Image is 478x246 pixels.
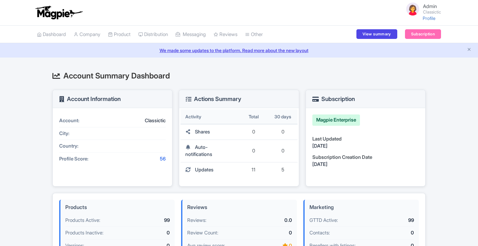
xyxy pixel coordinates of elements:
[309,229,377,237] div: Contacts:
[309,205,414,210] h4: Marketing
[356,29,397,39] a: View summary
[59,155,107,163] div: Profile Score:
[187,217,255,224] div: Reviews:
[239,140,268,162] td: 0
[185,144,212,158] span: Auto-notifications
[312,114,360,126] div: Magpie Enterprise
[312,96,355,102] h3: Subscription
[312,154,419,161] div: Subscription Creation Date
[239,109,268,124] th: Total
[176,26,206,43] a: Messaging
[377,217,414,224] div: 99
[34,5,84,20] img: logo-ab69f6fb50320c5b225c76a69d11143b.png
[59,142,107,150] div: Country:
[255,229,292,237] div: 0
[281,148,284,154] span: 0
[65,205,170,210] h4: Products
[423,15,436,21] a: Profile
[281,167,284,173] span: 5
[187,229,255,237] div: Review Count:
[133,217,170,224] div: 99
[467,46,472,54] button: Close announcement
[268,109,298,124] th: 30 days
[133,229,170,237] div: 0
[405,29,441,39] a: Subscription
[52,72,426,80] h2: Account Summary Dashboard
[312,142,419,150] div: [DATE]
[187,205,292,210] h4: Reviews
[4,47,474,54] a: We made some updates to the platform. Read more about the new layout
[59,117,107,124] div: Account:
[405,1,420,17] img: avatar_key_member-9c1dde93af8b07d7383eb8b5fb890c87.png
[107,155,166,163] div: 56
[401,1,441,17] a: Admin Classictic
[239,162,268,178] td: 11
[281,129,284,135] span: 0
[309,217,377,224] div: GTTD Active:
[423,3,437,9] span: Admin
[65,229,133,237] div: Products Inactive:
[195,129,210,135] span: Shares
[377,229,414,237] div: 0
[214,26,237,43] a: Reviews
[312,161,419,168] div: [DATE]
[74,26,100,43] a: Company
[59,130,107,137] div: City:
[180,109,239,124] th: Activity
[195,167,214,173] span: Updates
[312,135,419,143] div: Last Updated
[186,96,241,102] h3: Actions Summary
[138,26,168,43] a: Distribution
[107,117,166,124] div: Classictic
[255,217,292,224] div: 0.0
[59,96,121,102] h3: Account Information
[37,26,66,43] a: Dashboard
[108,26,131,43] a: Product
[245,26,263,43] a: Other
[65,217,133,224] div: Products Active:
[239,124,268,140] td: 0
[423,10,441,14] small: Classictic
